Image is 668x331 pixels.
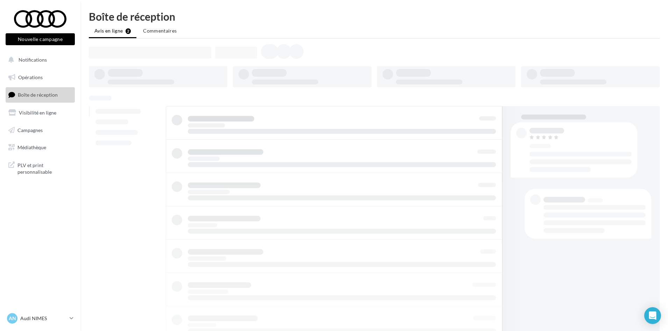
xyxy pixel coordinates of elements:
[4,87,76,102] a: Boîte de réception
[4,123,76,138] a: Campagnes
[18,74,43,80] span: Opérations
[9,315,16,322] span: AN
[20,315,67,322] p: Audi NIMES
[4,140,76,155] a: Médiathèque
[19,57,47,63] span: Notifications
[89,11,660,22] div: Boîte de réception
[143,28,177,34] span: Commentaires
[17,160,72,175] span: PLV et print personnalisable
[4,105,76,120] a: Visibilité en ligne
[644,307,661,324] div: Open Intercom Messenger
[18,92,58,98] span: Boîte de réception
[6,33,75,45] button: Nouvelle campagne
[19,110,56,116] span: Visibilité en ligne
[17,144,46,150] span: Médiathèque
[4,70,76,85] a: Opérations
[6,312,75,325] a: AN Audi NIMES
[17,127,43,133] span: Campagnes
[4,53,73,67] button: Notifications
[4,158,76,178] a: PLV et print personnalisable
